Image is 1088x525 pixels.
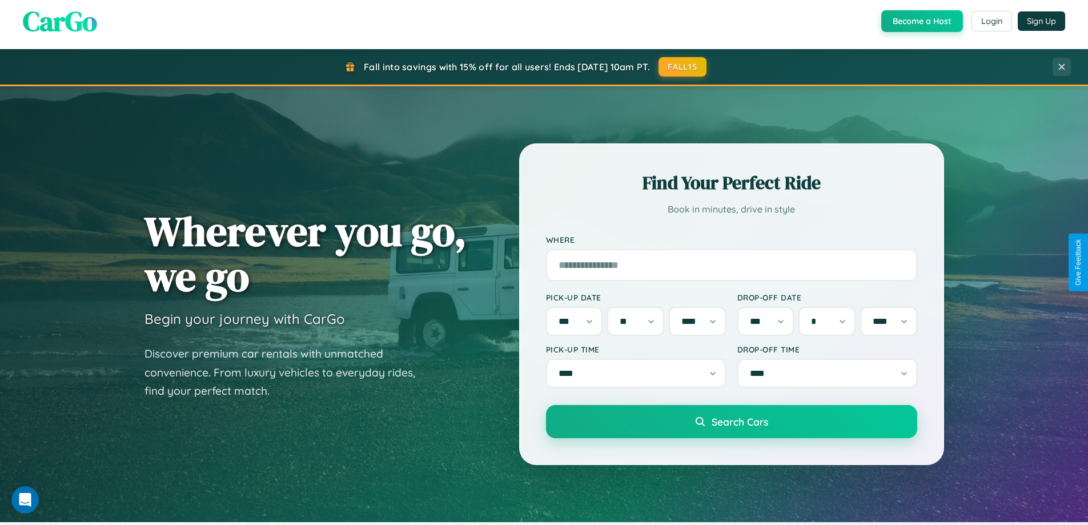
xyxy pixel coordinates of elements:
label: Drop-off Date [737,292,917,302]
p: Discover premium car rentals with unmatched convenience. From luxury vehicles to everyday rides, ... [144,344,430,400]
h2: Find Your Perfect Ride [546,170,917,195]
span: Fall into savings with 15% off for all users! Ends [DATE] 10am PT. [364,61,650,73]
h1: Wherever you go, we go [144,209,467,299]
iframe: Intercom live chat [11,486,39,514]
span: CarGo [23,2,97,40]
button: Sign Up [1018,11,1065,31]
button: Login [971,11,1012,31]
button: FALL15 [659,57,706,77]
label: Where [546,235,917,245]
p: Book in minutes, drive in style [546,201,917,218]
label: Pick-up Time [546,344,726,354]
div: Give Feedback [1074,239,1082,286]
button: Become a Host [881,10,963,32]
h3: Begin your journey with CarGo [144,310,345,327]
button: Search Cars [546,405,917,438]
span: Search Cars [712,415,768,428]
label: Pick-up Date [546,292,726,302]
label: Drop-off Time [737,344,917,354]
